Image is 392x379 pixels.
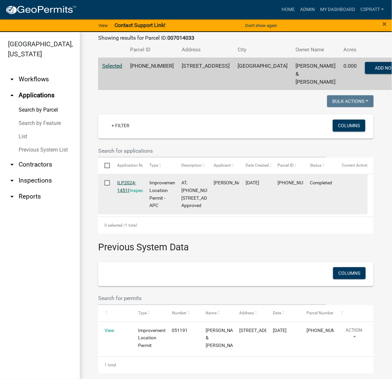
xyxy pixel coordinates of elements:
[98,234,374,254] h3: Previous System Data
[358,3,387,16] a: cspratt
[340,58,361,90] td: 0.000
[8,75,16,83] i: arrow_drop_down
[383,20,387,28] button: Close
[111,158,143,174] datatable-header-cell: Application Number
[8,161,16,169] i: arrow_drop_down
[278,180,317,185] span: 007-014-033
[117,163,154,168] span: Application Number
[292,58,340,90] td: [PERSON_NAME] & [PERSON_NAME]
[178,42,234,58] th: Address
[104,223,125,228] span: 0 selected /
[239,328,280,333] span: 1341 E NORTH SHORE DR
[273,328,287,333] span: 10/26/2005
[342,163,370,168] span: Current Activity
[273,311,281,316] span: Date
[114,22,165,28] strong: Contact Support Link!
[310,163,321,168] span: Status
[307,311,334,316] span: Parcel Number
[292,42,340,58] th: Owner Name
[178,58,234,90] td: [STREET_ADDRESS]
[132,305,165,321] datatable-header-cell: Type
[126,42,178,58] th: Parcel ID
[307,328,346,333] span: 007-014-033
[181,180,235,208] span: AT, 007-014-033, 1341 E NORTHSHORE DR, Buhrt, ILP2024-1451, Approved
[104,328,114,333] a: View
[234,42,292,58] th: City
[98,357,374,374] div: 1 total
[149,163,158,168] span: Type
[327,95,374,107] button: Bulk Actions
[98,34,374,42] div: Showing results for Parcel ID:
[246,180,259,185] span: 11/26/2024
[310,180,332,185] span: Completed
[138,311,147,316] span: Type
[98,158,111,174] datatable-header-cell: Select
[143,158,175,174] datatable-header-cell: Type
[317,3,358,16] a: My Dashboard
[233,305,267,321] datatable-header-cell: Address
[207,158,239,174] datatable-header-cell: Applicant
[243,20,280,31] button: Don't show again
[199,305,233,321] datatable-header-cell: Name
[297,3,317,16] a: Admin
[267,305,300,321] datatable-header-cell: Date
[130,188,154,193] a: Inspections
[340,42,361,58] th: Acres
[206,328,241,349] span: STEPHEN & PATSY LEES
[96,20,110,31] a: View
[98,144,326,158] input: Search for applications
[149,180,177,208] span: Improvement Location Permit - APC
[333,120,365,132] button: Columns
[214,163,231,168] span: Applicant
[166,305,199,321] datatable-header-cell: Number
[206,311,217,316] span: Name
[172,328,188,333] span: 051191
[214,180,249,185] span: MATTHEW BUHRT
[106,120,135,132] a: + Filter
[239,158,271,174] datatable-header-cell: Date Created
[272,158,303,174] datatable-header-cell: Parcel ID
[167,35,194,41] strong: 007014033
[126,58,178,90] td: [PHONE_NUMBER]
[278,163,294,168] span: Parcel ID
[181,163,202,168] span: Description
[239,311,254,316] span: Address
[340,327,368,344] button: Action
[175,158,207,174] datatable-header-cell: Description
[234,58,292,90] td: [GEOGRAPHIC_DATA]
[98,292,326,305] input: Search for permits
[102,63,122,69] a: Selected
[8,91,16,99] i: arrow_drop_up
[172,311,187,316] span: Number
[383,19,387,29] span: ×
[98,217,374,234] div: 1 total
[303,158,335,174] datatable-header-cell: Status
[300,305,334,321] datatable-header-cell: Parcel Number
[246,163,269,168] span: Date Created
[8,193,16,201] i: arrow_drop_down
[117,180,136,193] a: ILP2024-1451
[8,177,16,185] i: arrow_drop_down
[117,179,137,194] div: ( )
[336,158,368,174] datatable-header-cell: Current Activity
[279,3,297,16] a: Home
[138,328,166,349] span: Improvement Location Permit
[333,267,366,279] button: Columns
